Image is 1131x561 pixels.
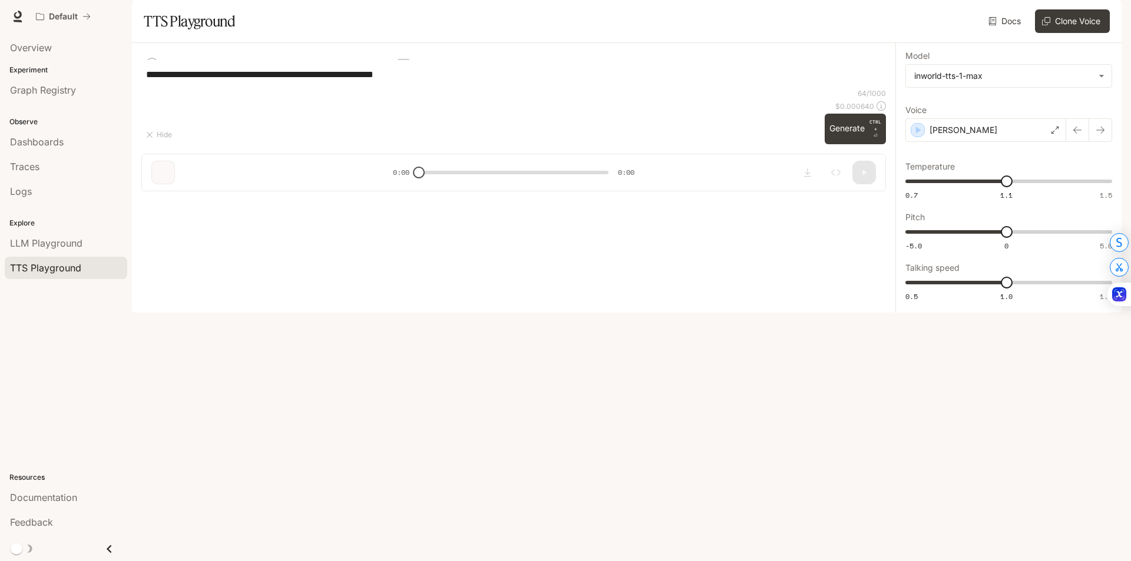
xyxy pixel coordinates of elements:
button: GenerateCTRL +⏎ [825,114,886,144]
p: Talking speed [905,264,960,272]
h1: TTS Playground [144,9,235,33]
p: $ 0.000640 [835,101,874,111]
p: Voice [905,106,927,114]
span: 0 [1004,241,1008,251]
button: All workspaces [31,5,96,28]
a: Docs [986,9,1026,33]
button: Clone Voice [1035,9,1110,33]
p: 64 / 1000 [858,88,886,98]
span: 1.5 [1100,190,1112,200]
span: 5.0 [1100,241,1112,251]
p: Model [905,52,930,60]
span: 1.0 [1000,291,1013,301]
button: Hide [141,125,179,144]
p: Temperature [905,162,955,171]
span: 0.7 [905,190,918,200]
p: [PERSON_NAME] [930,124,997,136]
span: 1.5 [1100,291,1112,301]
div: inworld-tts-1-max [906,65,1112,87]
span: 0.5 [905,291,918,301]
span: -5.0 [905,241,922,251]
p: Default [49,12,78,22]
div: inworld-tts-1-max [914,70,1093,82]
p: CTRL + [869,118,881,132]
p: Pitch [905,213,925,221]
span: 1.1 [1000,190,1013,200]
p: ⏎ [869,118,881,140]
